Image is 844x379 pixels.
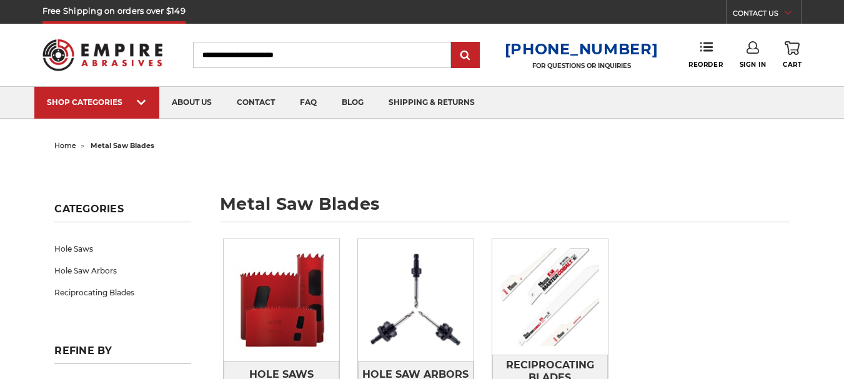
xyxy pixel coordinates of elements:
[358,242,474,358] img: Hole Saw Arbors
[740,61,767,69] span: Sign In
[505,40,658,58] a: [PHONE_NUMBER]
[329,87,376,119] a: blog
[453,43,478,68] input: Submit
[54,203,191,222] h5: Categories
[733,6,801,24] a: CONTACT US
[54,260,191,282] a: Hole Saw Arbors
[688,41,723,68] a: Reorder
[54,345,191,364] h5: Refine by
[91,141,154,150] span: metal saw blades
[376,87,487,119] a: shipping & returns
[783,61,802,69] span: Cart
[287,87,329,119] a: faq
[224,239,339,361] img: Hole Saws
[688,61,723,69] span: Reorder
[54,238,191,260] a: Hole Saws
[783,41,802,69] a: Cart
[42,31,162,78] img: Empire Abrasives
[54,282,191,303] a: Reciprocating Blades
[224,87,287,119] a: contact
[159,87,224,119] a: about us
[505,62,658,70] p: FOR QUESTIONS OR INQUIRIES
[47,97,147,107] div: SHOP CATEGORIES
[54,141,76,150] a: home
[492,239,608,355] img: Reciprocating Blades
[220,195,790,222] h1: metal saw blades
